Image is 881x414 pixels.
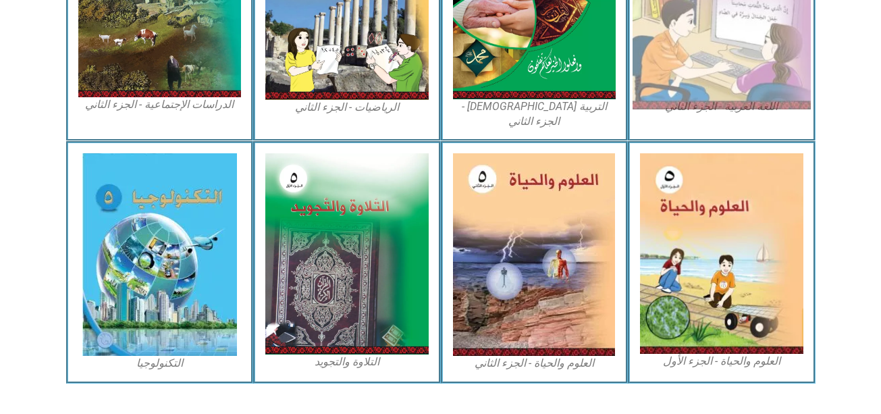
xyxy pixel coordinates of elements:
figcaption: الدراسات الإجتماعية - الجزء الثاني [78,97,242,112]
figcaption: التكنولوجيا [78,356,242,371]
figcaption: العلوم والحياة - الجزء الثاني [453,356,616,371]
figcaption: الرياضيات - الجزء الثاني [265,100,429,115]
figcaption: التربية [DEMOGRAPHIC_DATA] - الجزء الثاني [453,99,616,130]
figcaption: التلاوة والتجويد [265,355,429,369]
figcaption: العلوم والحياة - الجزء الأول [640,354,803,369]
